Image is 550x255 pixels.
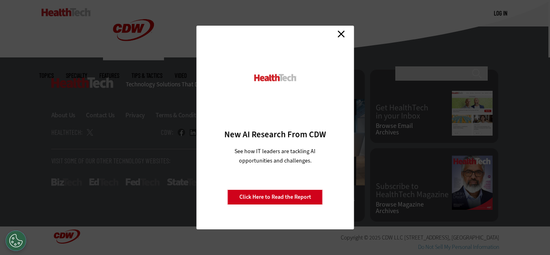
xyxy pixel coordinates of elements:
[335,28,347,40] a: Close
[6,231,26,251] div: Cookies Settings
[210,129,340,140] h3: New AI Research From CDW
[253,73,297,82] img: HealthTech_0.png
[228,189,323,205] a: Click Here to Read the Report
[6,231,26,251] button: Open Preferences
[225,147,325,165] p: See how IT leaders are tackling AI opportunities and challenges.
